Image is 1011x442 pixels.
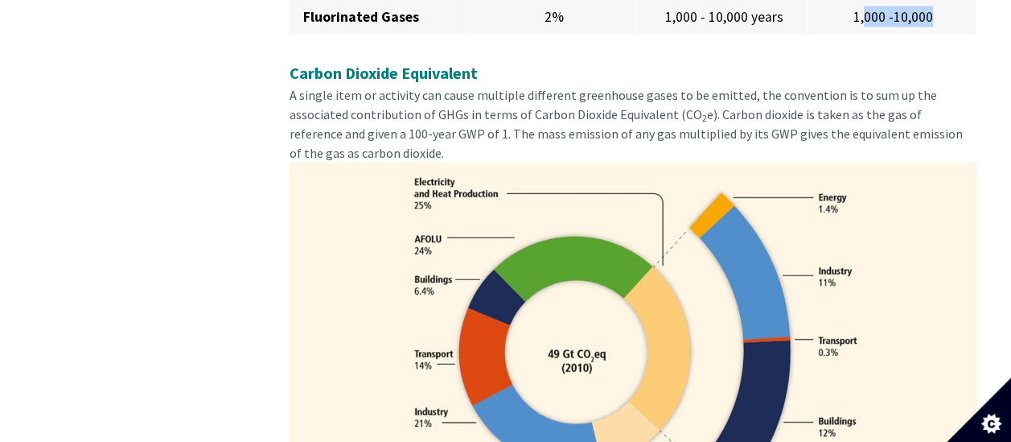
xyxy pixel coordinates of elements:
button: Set cookie preferences [947,378,1011,442]
sub: 2 [702,112,707,124]
strong: Carbon Dioxide Equivalent [290,63,478,83]
strong: Fluorinated Gases [303,8,419,26]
